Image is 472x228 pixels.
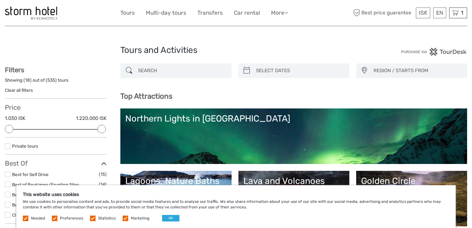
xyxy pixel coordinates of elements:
[76,115,107,122] label: 1.220.000 ISK
[197,8,223,18] a: Transfers
[99,181,107,188] span: (14)
[5,7,57,20] img: 100-ccb843ef-9ccf-4a27-8048-e049ba035d15_logo_small.jpg
[361,176,462,186] div: Golden Circle
[120,92,172,101] b: Top Attractions
[125,176,226,221] a: Lagoons, Nature Baths and Spas
[243,176,344,221] a: Lava and Volcanoes
[371,65,464,76] button: REGION / STARTS FROM
[60,216,83,221] label: Preferences
[12,212,38,218] a: Classic Tours
[5,159,107,167] h3: Best Of
[12,202,41,207] a: Best of Winter
[120,8,135,18] a: Tours
[12,182,79,187] a: Best of Reykjanes/Eruption Sites
[31,216,45,221] label: Needed
[135,65,228,76] input: SEARCH
[419,9,427,16] span: ISK
[234,8,260,18] a: Car rental
[12,172,49,177] a: Best for Self Drive
[23,192,449,197] h5: This website uses cookies
[5,104,107,111] h3: Price
[47,77,55,83] label: 535
[99,171,107,178] span: (15)
[125,113,462,159] a: Northern Lights in [GEOGRAPHIC_DATA]
[361,176,462,221] a: Golden Circle
[125,113,462,124] div: Northern Lights in [GEOGRAPHIC_DATA]
[460,9,464,16] span: 1
[131,216,149,221] label: Marketing
[16,185,456,228] div: We use cookies to personalise content and ads, to provide social media features and to analyse ou...
[162,215,179,221] button: OK
[12,143,38,149] a: Private tours
[5,77,107,87] div: Showing ( ) out of ( ) tours
[271,8,288,18] a: More
[401,48,467,56] img: PurchaseViaTourDesk.png
[146,8,186,18] a: Multi-day tours
[98,216,116,221] label: Statistics
[5,115,25,122] label: 1.030 ISK
[5,66,24,74] strong: Filters
[12,192,45,197] a: Best of Summer
[120,45,352,56] h1: Tours and Activities
[253,65,346,76] input: SELECT DATES
[433,8,446,18] div: EN
[25,77,30,83] label: 18
[125,176,226,197] div: Lagoons, Nature Baths and Spas
[352,8,414,18] span: Best price guarantee
[5,88,33,93] a: Clear all filters
[243,176,344,186] div: Lava and Volcanoes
